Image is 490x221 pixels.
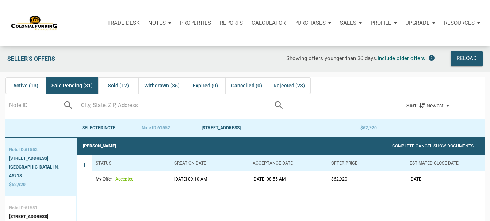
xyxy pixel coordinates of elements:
div: Sold (12) [98,77,138,94]
span: Cancelled (0) [231,81,262,90]
span: 61552 [157,125,170,130]
p: Purchases [294,20,326,26]
div: Seller's Offers [4,51,149,66]
div: Reload [456,54,477,63]
p: Resources [444,20,475,26]
i: search [273,100,284,111]
span: Newest [426,103,444,108]
p: Profile [371,20,391,26]
p: Reports [220,20,243,26]
button: Trade Desk [103,12,144,34]
span: Sold (12) [108,81,129,90]
th: Creation date [171,155,249,171]
div: [PERSON_NAME] [83,142,116,150]
button: Resources [440,12,485,34]
input: Note ID [9,97,63,113]
div: Sort: [406,103,418,108]
th: Acceptance date [249,155,328,171]
th: Offer price [328,155,406,171]
p: Properties [180,20,211,26]
div: $62,920 [360,123,420,132]
td: $62,920 [328,171,406,187]
i: search [63,100,74,111]
th: Status [92,155,171,171]
button: Sort:Newest [406,101,452,110]
a: Cancel [416,143,432,149]
span: Include older offers [378,55,425,62]
span: Rejected (23) [273,81,305,90]
span: Showing offers younger than 30 days. [286,55,378,62]
span: 61551 [25,205,38,210]
a: Calculator [247,12,290,34]
input: City, State, ZIP, Address [81,97,274,113]
button: Reports [215,12,247,34]
td: [DATE] [406,171,485,187]
p: Upgrade [405,20,430,26]
span: | [432,143,433,149]
p: Trade Desk [107,20,139,26]
div: Rejected (23) [268,77,311,94]
div: Cancelled (0) [225,77,268,94]
button: Profile [366,12,401,34]
th: Estimated Close Date [406,155,485,171]
button: Purchases [290,12,336,34]
div: Withdrawn (36) [138,77,185,94]
span: Sale Pending (31) [51,81,93,90]
button: Upgrade [401,12,440,34]
p: Notes [148,20,166,26]
div: [STREET_ADDRESS] [202,123,361,132]
span: Note ID: [142,125,157,130]
span: + [83,161,87,182]
span: Active (13) [13,81,38,90]
p: Calculator [252,20,286,26]
span: Expired (0) [193,81,218,90]
img: NoteUnlimited [11,15,58,31]
td: [DATE] 09:10 AM [171,171,249,187]
div: Expired (0) [185,77,225,94]
p: Sales [340,20,356,26]
span: Note ID: [9,205,25,210]
button: Notes [144,12,176,34]
div: Sale Pending (31) [46,77,98,94]
button: Sales [336,12,366,34]
span: Withdrawn (36) [144,81,180,90]
span: — [112,177,115,182]
a: Show Documents [433,143,474,149]
div: Selected note: [82,123,142,132]
span: accepted [115,177,134,182]
a: Properties [176,12,215,34]
button: Reload [451,51,483,66]
div: Active (13) [5,77,46,94]
a: Complete [392,143,414,149]
span: | [414,143,416,149]
td: [DATE] 08:55 AM [249,171,328,187]
span: My Offer [96,177,112,182]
